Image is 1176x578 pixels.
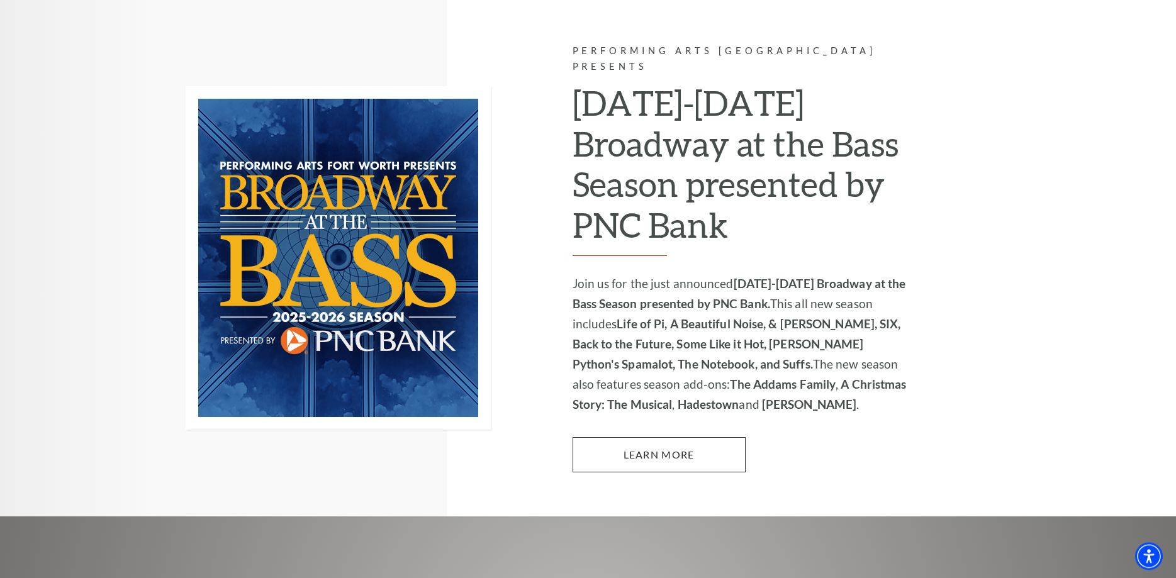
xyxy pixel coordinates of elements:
strong: A Christmas Story: The Musical [573,377,907,411]
div: Accessibility Menu [1135,542,1163,570]
strong: [PERSON_NAME] [762,397,856,411]
a: Learn More 2025-2026 Broadway at the Bass Season presented by PNC Bank [573,437,746,472]
strong: The Addams Family [730,377,836,391]
strong: [DATE]-[DATE] Broadway at the Bass Season presented by PNC Bank. [573,276,906,311]
strong: Hadestown [678,397,739,411]
p: Join us for the just announced This all new season includes The new season also features season a... [573,274,909,414]
h2: [DATE]-[DATE] Broadway at the Bass Season presented by PNC Bank [573,82,909,256]
p: Performing Arts [GEOGRAPHIC_DATA] Presents [573,43,909,75]
strong: Life of Pi, A Beautiful Noise, & [PERSON_NAME], SIX, Back to the Future, Some Like it Hot, [PERSO... [573,316,901,371]
img: Performing Arts Fort Worth Presents [186,86,491,430]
